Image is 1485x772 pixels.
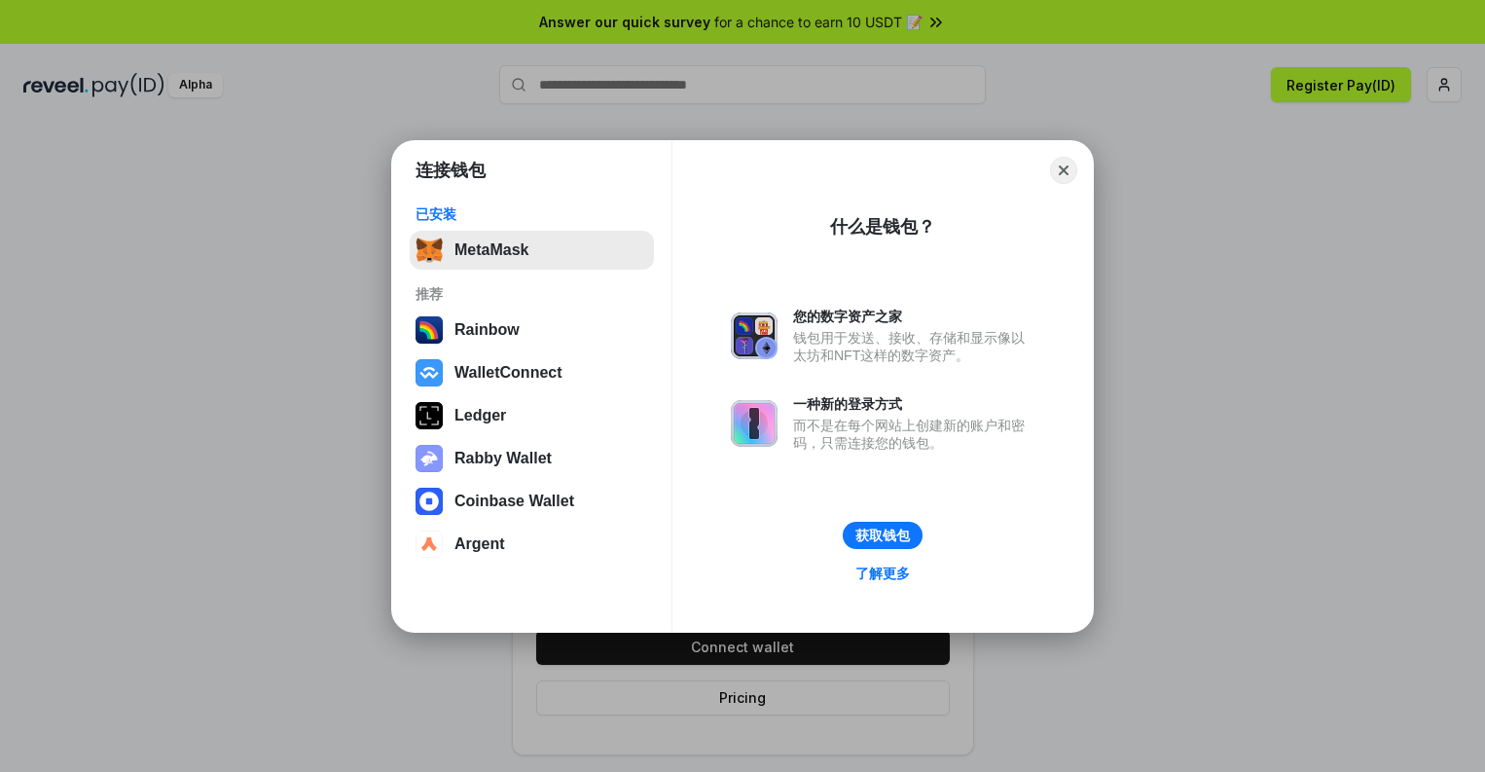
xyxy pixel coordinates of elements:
button: Rabby Wallet [410,439,654,478]
div: Rabby Wallet [454,450,552,467]
img: svg+xml,%3Csvg%20xmlns%3D%22http%3A%2F%2Fwww.w3.org%2F2000%2Fsvg%22%20fill%3D%22none%22%20viewBox... [731,312,778,359]
img: svg+xml,%3Csvg%20xmlns%3D%22http%3A%2F%2Fwww.w3.org%2F2000%2Fsvg%22%20fill%3D%22none%22%20viewBox... [731,400,778,447]
img: svg+xml,%3Csvg%20fill%3D%22none%22%20height%3D%2233%22%20viewBox%3D%220%200%2035%2033%22%20width%... [416,237,443,264]
img: svg+xml,%3Csvg%20width%3D%2228%22%20height%3D%2228%22%20viewBox%3D%220%200%2028%2028%22%20fill%3D... [416,359,443,386]
img: svg+xml,%3Csvg%20width%3D%2228%22%20height%3D%2228%22%20viewBox%3D%220%200%2028%2028%22%20fill%3D... [416,531,443,558]
div: WalletConnect [454,364,562,382]
button: WalletConnect [410,353,654,392]
button: MetaMask [410,231,654,270]
div: 一种新的登录方式 [793,395,1034,413]
button: Argent [410,525,654,564]
div: Argent [454,535,505,553]
a: 了解更多 [844,561,922,586]
button: Coinbase Wallet [410,482,654,521]
div: 而不是在每个网站上创建新的账户和密码，只需连接您的钱包。 [793,417,1034,452]
img: svg+xml,%3Csvg%20xmlns%3D%22http%3A%2F%2Fwww.w3.org%2F2000%2Fsvg%22%20width%3D%2228%22%20height%3... [416,402,443,429]
div: MetaMask [454,241,528,259]
div: 已安装 [416,205,648,223]
div: 推荐 [416,285,648,303]
div: 获取钱包 [855,527,910,544]
button: Ledger [410,396,654,435]
button: 获取钱包 [843,522,923,549]
div: 钱包用于发送、接收、存储和显示像以太坊和NFT这样的数字资产。 [793,329,1034,364]
div: Coinbase Wallet [454,493,574,510]
img: svg+xml,%3Csvg%20width%3D%2228%22%20height%3D%2228%22%20viewBox%3D%220%200%2028%2028%22%20fill%3D... [416,488,443,515]
div: 您的数字资产之家 [793,308,1034,325]
h1: 连接钱包 [416,159,486,182]
div: Rainbow [454,321,520,339]
div: 什么是钱包？ [830,215,935,239]
div: 了解更多 [855,565,910,582]
button: Close [1050,157,1077,184]
img: svg+xml,%3Csvg%20xmlns%3D%22http%3A%2F%2Fwww.w3.org%2F2000%2Fsvg%22%20fill%3D%22none%22%20viewBox... [416,445,443,472]
div: Ledger [454,407,506,424]
button: Rainbow [410,311,654,349]
img: svg+xml,%3Csvg%20width%3D%22120%22%20height%3D%22120%22%20viewBox%3D%220%200%20120%20120%22%20fil... [416,316,443,344]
